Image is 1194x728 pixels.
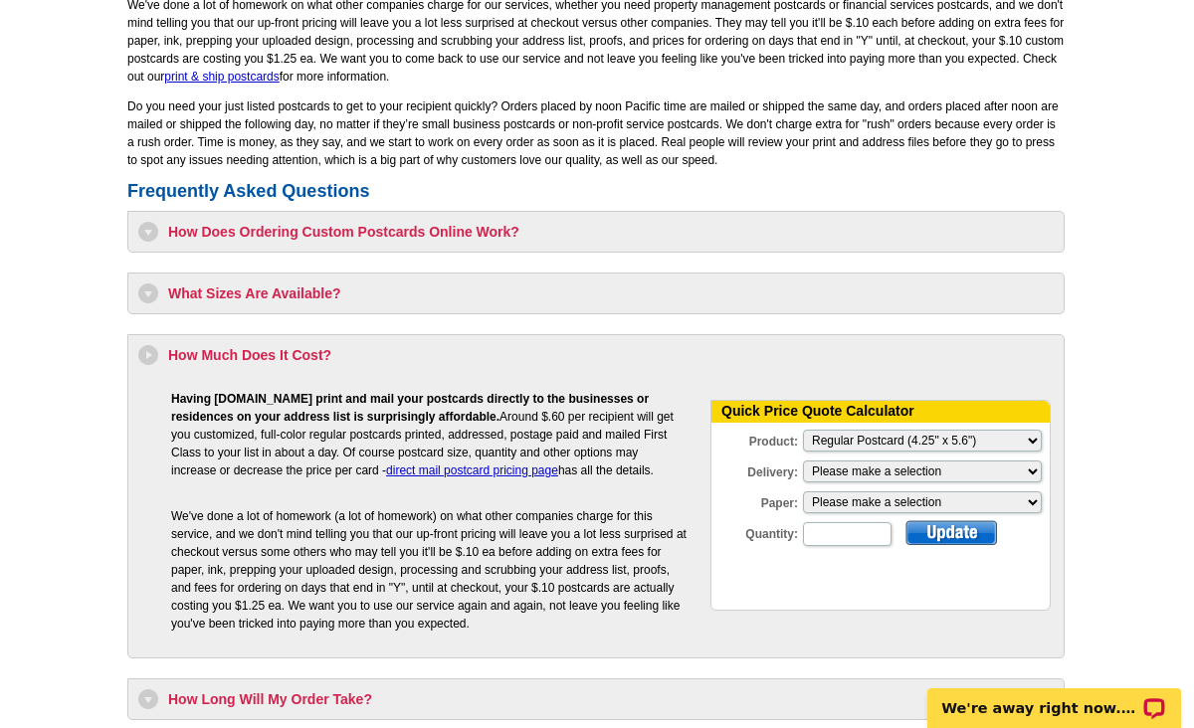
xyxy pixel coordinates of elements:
div: Quick Price Quote Calculator [711,401,1050,423]
label: Quantity: [711,520,801,543]
label: Product: [711,428,801,451]
h3: How Does Ordering Custom Postcards Online Work? [138,222,1054,242]
p: Do you need your just listed postcards to get to your recipient quickly? Orders placed by noon Pa... [127,97,1065,169]
label: Delivery: [711,458,801,481]
b: Having [DOMAIN_NAME] print and mail your postcards directly to the businesses or residences on yo... [171,392,649,424]
p: Around $.60 per recipient will get you customized, full-color regular postcards printed, addresse... [171,390,687,479]
iframe: LiveChat chat widget [914,665,1194,728]
h2: Frequently Asked Questions [127,181,1065,203]
a: direct mail postcard pricing page [386,463,558,477]
h3: What Sizes Are Available? [138,283,1054,303]
h3: How Much Does It Cost? [138,345,1054,365]
label: Paper: [711,489,801,512]
p: We've done a lot of homework (a lot of homework) on what other companies charge for this service,... [171,507,687,633]
h3: How Long Will My Order Take? [138,689,1054,709]
a: print & ship postcards [164,70,279,84]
